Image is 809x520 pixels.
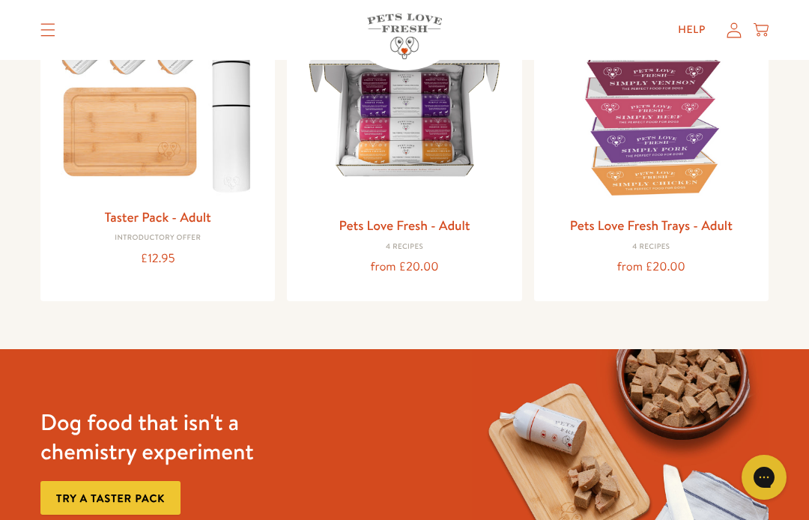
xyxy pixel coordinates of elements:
div: from £20.00 [546,257,757,277]
div: Introductory Offer [52,234,263,243]
div: 4 Recipes [546,243,757,252]
a: Help [666,15,718,45]
img: Pets Love Fresh [367,13,442,59]
div: 4 Recipes [299,243,509,252]
a: Pets Love Fresh Trays - Adult [570,216,733,235]
div: from £20.00 [299,257,509,277]
h3: Dog food that isn't a chemistry experiment [40,408,337,466]
div: £12.95 [52,249,263,269]
a: Pets Love Fresh - Adult [339,216,470,235]
a: Try a taster pack [40,481,181,515]
summary: Translation missing: en.sections.header.menu [28,11,67,49]
iframe: Gorgias live chat messenger [734,450,794,505]
a: Taster Pack - Adult [105,208,211,226]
